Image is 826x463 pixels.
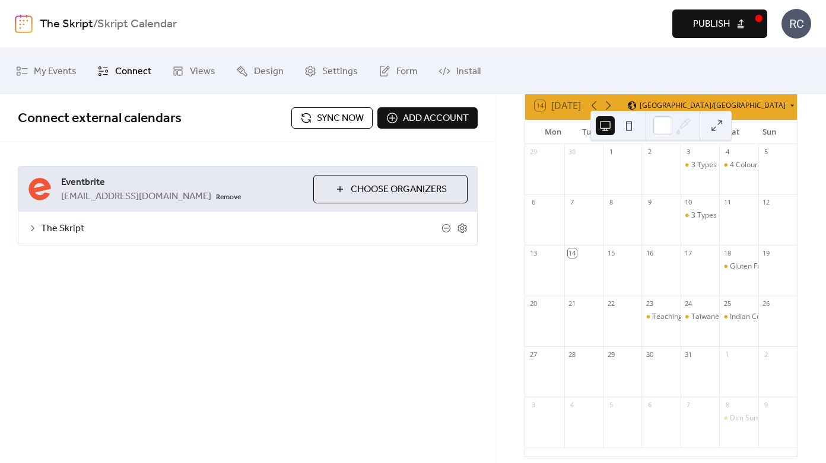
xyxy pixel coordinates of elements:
[641,312,680,322] div: Teaching Kitchens in BC Networking Night
[296,53,367,90] a: Settings
[723,299,732,308] div: 25
[28,177,52,201] img: eventbrite
[7,53,85,90] a: My Events
[719,160,758,170] div: 4 Coloured Snowy Mooncakes for Mid-Autumn Festival (Gluten-Free naturally)
[313,175,468,203] button: Choose Organizers
[645,248,654,257] div: 16
[93,13,97,36] b: /
[693,17,730,31] span: Publish
[529,248,538,257] div: 13
[163,53,224,90] a: Views
[41,222,441,236] span: The Skript
[529,198,538,207] div: 6
[61,190,211,204] span: [EMAIL_ADDRESS][DOMAIN_NAME]
[317,111,364,126] span: Sync now
[18,106,182,132] span: Connect external calendars
[652,312,790,322] div: Teaching Kitchens in BC Networking Night
[751,120,787,144] div: Sun
[684,248,693,257] div: 17
[606,148,615,157] div: 1
[762,248,771,257] div: 19
[684,400,693,409] div: 7
[430,53,490,90] a: Install
[723,350,732,359] div: 1
[762,299,771,308] div: 26
[606,299,615,308] div: 22
[61,175,304,190] span: Eventbrite
[762,148,771,157] div: 5
[456,62,481,81] span: Install
[535,120,571,144] div: Mon
[719,413,758,423] div: Dim Sum: Har Gao & Siu Mai from scratch served with Chinese teas
[15,14,33,33] img: logo
[529,400,538,409] div: 3
[645,299,654,308] div: 23
[606,350,615,359] div: 29
[227,53,293,90] a: Design
[291,107,373,129] button: Sync now
[684,198,693,207] div: 10
[115,62,151,81] span: Connect
[254,62,284,81] span: Design
[529,299,538,308] div: 20
[568,198,577,207] div: 7
[568,400,577,409] div: 4
[645,148,654,157] div: 2
[762,198,771,207] div: 12
[645,350,654,359] div: 30
[762,350,771,359] div: 2
[719,261,758,272] div: Gluten Free Cooking w Renée, Chef RD & Kelian, Celiac & Recipe Developer
[216,193,241,202] span: Remove
[529,350,538,359] div: 27
[723,248,732,257] div: 18
[396,62,418,81] span: Form
[403,111,469,126] span: Add account
[568,350,577,359] div: 28
[781,9,811,39] div: RC
[681,210,719,221] div: 3 Types of Thai Curries, Satays & Tom Yum Soup From Scratch!
[645,400,654,409] div: 6
[571,120,607,144] div: Tue
[190,62,215,81] span: Views
[568,148,577,157] div: 30
[34,62,77,81] span: My Events
[370,53,427,90] a: Form
[606,248,615,257] div: 15
[606,400,615,409] div: 5
[723,148,732,157] div: 4
[681,160,719,170] div: 3 Types of Dumplings: Soup Dumplings, Potstickers & Crispy Money Bags!
[377,107,478,129] button: Add account
[40,13,93,36] a: The Skript
[684,148,693,157] div: 3
[640,102,786,109] span: [GEOGRAPHIC_DATA]/[GEOGRAPHIC_DATA]
[681,312,719,322] div: Taiwanese Beef Noodles Soup & Bubble Tea from scratch!
[762,400,771,409] div: 9
[719,312,758,322] div: Indian Cooking w Annie of Galloways Foods: Samosas, Chutneys & Mango Lassi
[723,198,732,207] div: 11
[684,350,693,359] div: 31
[723,400,732,409] div: 8
[529,148,538,157] div: 29
[606,198,615,207] div: 8
[568,248,577,257] div: 14
[568,299,577,308] div: 21
[684,299,693,308] div: 24
[715,120,751,144] div: Sat
[645,198,654,207] div: 9
[88,53,160,90] a: Connect
[672,9,767,38] button: Publish
[351,183,447,197] span: Choose Organizers
[322,62,358,81] span: Settings
[97,13,177,36] b: Skript Calendar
